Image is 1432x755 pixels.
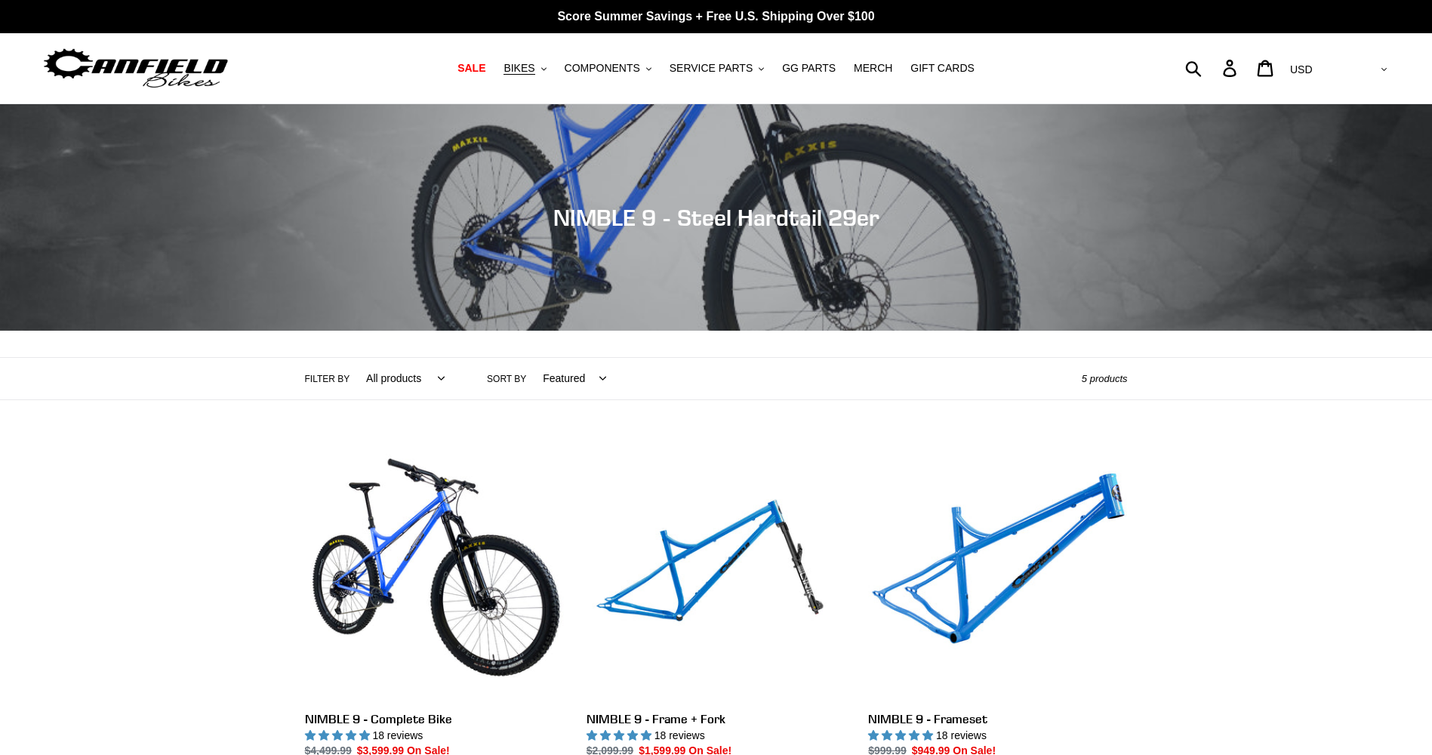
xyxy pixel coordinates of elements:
a: GIFT CARDS [903,58,982,79]
span: GIFT CARDS [910,62,975,75]
span: MERCH [854,62,892,75]
span: BIKES [504,62,534,75]
span: SALE [457,62,485,75]
a: SALE [450,58,493,79]
input: Search [1193,51,1232,85]
label: Sort by [487,372,526,386]
a: MERCH [846,58,900,79]
span: GG PARTS [782,62,836,75]
span: NIMBLE 9 - Steel Hardtail 29er [553,204,879,231]
span: SERVICE PARTS [670,62,753,75]
button: COMPONENTS [557,58,659,79]
label: Filter by [305,372,350,386]
button: SERVICE PARTS [662,58,771,79]
button: BIKES [496,58,553,79]
span: 5 products [1082,373,1128,384]
span: COMPONENTS [565,62,640,75]
a: GG PARTS [775,58,843,79]
img: Canfield Bikes [42,45,230,92]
